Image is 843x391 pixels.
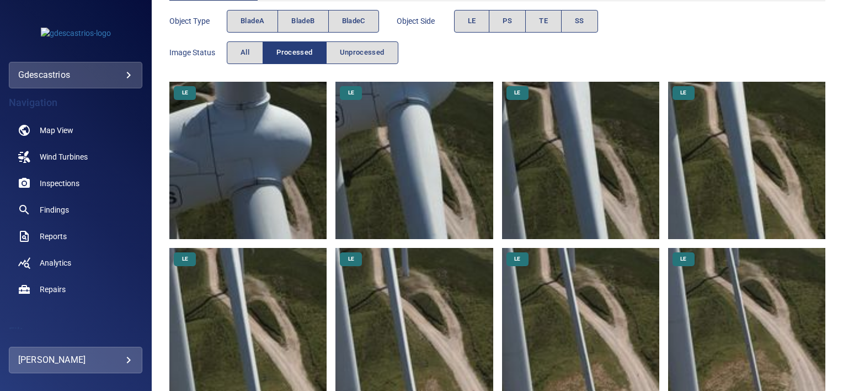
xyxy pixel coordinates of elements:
span: LE [175,255,195,263]
h4: Navigation [9,97,142,108]
a: windturbines noActive [9,144,142,170]
span: Map View [40,125,73,136]
span: All [241,46,249,59]
a: reports noActive [9,223,142,250]
span: LE [468,15,476,28]
span: LE [342,89,361,97]
span: LE [175,89,195,97]
button: Unprocessed [326,41,398,64]
span: Object type [169,15,227,27]
div: gdescastrios [18,66,133,84]
span: bladeB [291,15,314,28]
a: inspections noActive [9,170,142,197]
span: PS [503,15,512,28]
h4: Filters [9,326,142,337]
a: analytics noActive [9,250,142,276]
span: Findings [40,204,69,215]
button: bladeB [278,10,328,33]
span: bladeA [241,15,264,28]
button: bladeC [328,10,379,33]
span: Analytics [40,257,71,268]
span: Image Status [169,47,227,58]
button: bladeA [227,10,278,33]
a: map noActive [9,117,142,144]
span: Wind Turbines [40,151,88,162]
button: TE [525,10,562,33]
div: gdescastrios [9,62,142,88]
span: LE [508,255,527,263]
a: repairs noActive [9,276,142,303]
span: LE [508,89,527,97]
button: Processed [263,41,326,64]
div: [PERSON_NAME] [18,351,133,369]
div: objectType [227,10,379,33]
div: imageStatus [227,41,398,64]
img: gdescastrios-logo [41,28,111,39]
span: Unprocessed [340,46,385,59]
button: PS [489,10,526,33]
span: TE [539,15,548,28]
span: Repairs [40,284,66,295]
div: objectSide [454,10,598,33]
span: LE [342,255,361,263]
button: SS [561,10,598,33]
span: SS [575,15,584,28]
span: Inspections [40,178,79,189]
span: Reports [40,231,67,242]
span: LE [674,89,693,97]
span: bladeC [342,15,365,28]
span: Object Side [397,15,454,27]
button: LE [454,10,490,33]
a: findings noActive [9,197,142,223]
span: Processed [276,46,312,59]
button: All [227,41,263,64]
span: LE [674,255,693,263]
